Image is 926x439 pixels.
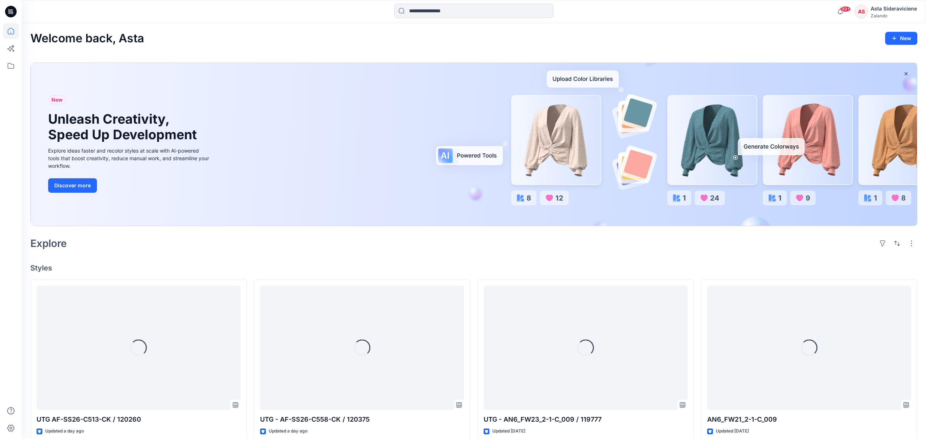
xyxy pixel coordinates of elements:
h2: Explore [30,238,67,249]
h4: Styles [30,264,917,272]
p: AN6_FW21_2-1-C_009 [707,414,911,425]
button: New [885,32,917,45]
div: Explore ideas faster and recolor styles at scale with AI-powered tools that boost creativity, red... [48,147,211,170]
span: 99+ [840,6,851,12]
p: Updated a day ago [269,427,307,435]
h2: Welcome back, Asta [30,32,144,45]
p: Updated a day ago [45,427,84,435]
span: New [51,95,63,104]
button: Discover more [48,178,97,193]
div: Zalando [871,13,917,18]
p: UTG AF-SS26-C513-CK / 120260 [37,414,241,425]
p: Updated [DATE] [492,427,525,435]
a: Discover more [48,178,211,193]
p: UTG - AF-SS26-C558-CK / 120375 [260,414,464,425]
div: AS [855,5,868,18]
p: UTG - AN6_FW23_2-1-C_009 / 119777 [484,414,688,425]
div: Asta Sideraviciene [871,4,917,13]
h1: Unleash Creativity, Speed Up Development [48,111,200,142]
p: Updated [DATE] [716,427,749,435]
